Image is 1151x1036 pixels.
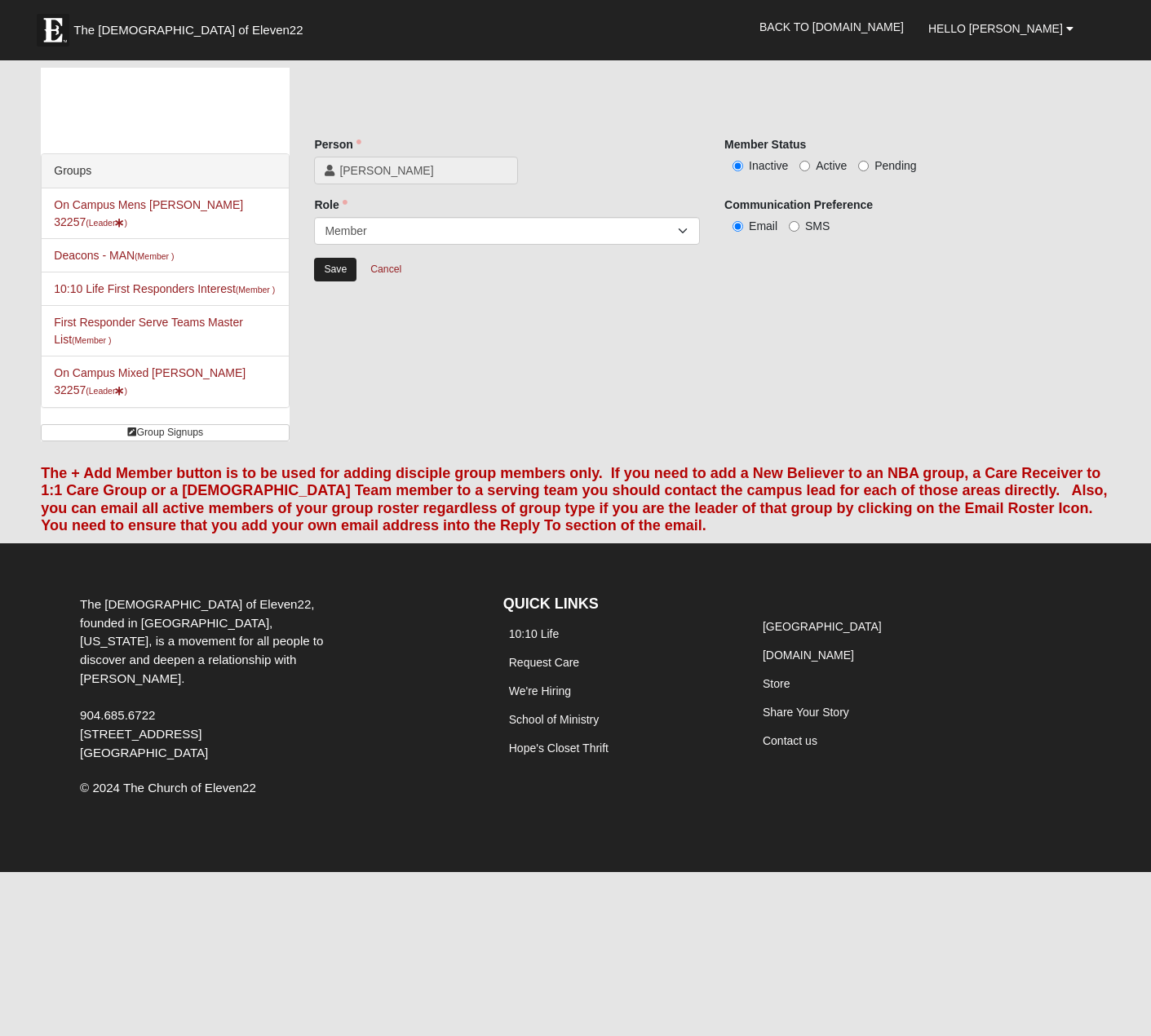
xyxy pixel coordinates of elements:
[73,22,303,38] span: The [DEMOGRAPHIC_DATA] of Eleven22
[763,677,790,690] a: Store
[749,219,777,232] span: Email
[314,197,347,213] label: Role
[314,258,356,281] input: Alt+s
[86,218,127,228] small: (Leader )
[816,159,847,172] span: Active
[86,386,127,396] small: (Leader )
[805,219,830,232] span: SMS
[928,22,1063,35] span: Hello [PERSON_NAME]
[747,7,916,47] a: Back to [DOMAIN_NAME]
[733,221,743,232] input: Email
[503,595,733,613] h4: QUICK LINKS
[763,620,882,633] a: [GEOGRAPHIC_DATA]
[41,424,290,441] a: Group Signups
[339,162,507,179] span: [PERSON_NAME]
[54,282,275,295] a: 10:10 Life First Responders Interest(Member )
[724,197,873,213] label: Communication Preference
[763,649,854,662] a: [DOMAIN_NAME]
[80,781,256,795] span: © 2024 The Church of Eleven22
[54,316,243,346] a: First Responder Serve Teams Master List(Member )
[72,335,111,345] small: (Member )
[54,249,174,262] a: Deacons - MAN(Member )
[763,734,817,747] a: Contact us
[799,161,810,171] input: Active
[749,159,788,172] span: Inactive
[509,627,560,640] a: 10:10 Life
[733,161,743,171] input: Inactive
[37,14,69,46] img: Eleven22 logo
[54,366,246,396] a: On Campus Mixed [PERSON_NAME] 32257(Leader)
[724,136,806,153] label: Member Status
[916,8,1086,49] a: Hello [PERSON_NAME]
[236,285,275,294] small: (Member )
[360,257,412,282] a: Cancel
[135,251,174,261] small: (Member )
[509,742,609,755] a: Hope's Closet Thrift
[858,161,869,171] input: Pending
[42,154,289,188] div: Groups
[314,136,361,153] label: Person
[29,6,355,46] a: The [DEMOGRAPHIC_DATA] of Eleven22
[789,221,799,232] input: SMS
[68,595,350,762] div: The [DEMOGRAPHIC_DATA] of Eleven22, founded in [GEOGRAPHIC_DATA], [US_STATE], is a movement for a...
[41,465,1107,534] font: The + Add Member button is to be used for adding disciple group members only. If you need to add ...
[509,713,599,726] a: School of Ministry
[763,706,849,719] a: Share Your Story
[874,159,916,172] span: Pending
[509,656,579,669] a: Request Care
[54,198,243,228] a: On Campus Mens [PERSON_NAME] 32257(Leader)
[509,684,571,697] a: We're Hiring
[80,746,208,759] span: [GEOGRAPHIC_DATA]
